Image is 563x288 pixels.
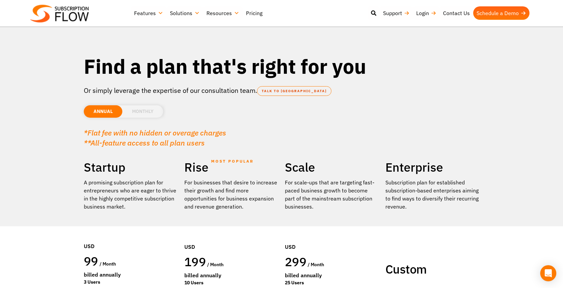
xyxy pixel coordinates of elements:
[473,6,529,20] a: Schedule a Demo
[122,105,163,118] li: MONTHLY
[385,160,479,175] h2: Enterprise
[285,254,306,270] span: 299
[207,262,224,268] span: / month
[84,138,205,148] em: **All-feature access to all plan users
[211,154,254,169] span: MOST POPULAR
[184,279,278,286] div: 10 Users
[184,178,278,211] div: For businesses that desire to increase their growth and find more opportunities for business expa...
[84,85,479,96] p: Or simply leverage the expertise of our consultation team.
[285,223,379,254] div: USD
[84,253,98,269] span: 99
[84,54,479,79] h1: Find a plan that's right for you
[285,271,379,279] div: Billed Annually
[84,160,178,175] h2: Startup
[184,223,278,254] div: USD
[380,6,413,20] a: Support
[84,279,178,286] div: 3 Users
[184,254,206,270] span: 199
[100,261,116,267] span: / month
[385,178,479,211] p: Subscription plan for established subscription-based enterprises aiming to find ways to diversify...
[84,105,122,118] li: ANNUAL
[184,160,278,175] h2: Rise
[84,178,178,211] p: A promising subscription plan for entrepreneurs who are eager to thrive in the highly competitive...
[257,86,331,96] a: TALK TO [GEOGRAPHIC_DATA]
[540,265,556,281] div: Open Intercom Messenger
[440,6,473,20] a: Contact Us
[84,271,178,279] div: Billed Annually
[285,160,379,175] h2: Scale
[285,178,379,211] div: For scale-ups that are targeting fast-paced business growth to become part of the mainstream subs...
[30,5,89,22] img: Subscriptionflow
[385,261,427,277] span: Custom
[413,6,440,20] a: Login
[243,6,266,20] a: Pricing
[167,6,203,20] a: Solutions
[84,222,178,253] div: USD
[84,128,226,137] em: *Flat fee with no hidden or overage charges
[184,271,278,279] div: Billed Annually
[203,6,243,20] a: Resources
[285,279,379,286] div: 25 Users
[308,262,324,268] span: / month
[131,6,167,20] a: Features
